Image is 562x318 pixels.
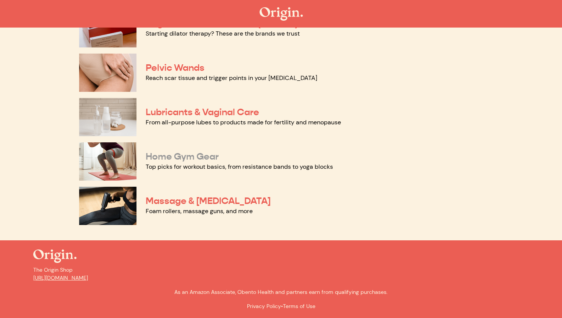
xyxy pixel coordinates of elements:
a: Foam rollers, massage guns, and more [146,207,253,215]
a: From all-purpose lubes to products made for fertility and menopause [146,118,341,126]
a: Terms of Use [283,303,315,310]
a: Pelvic Wands [146,62,205,73]
img: Pelvic Wands [79,54,136,92]
a: Top picks for workout basics, from resistance bands to yoga blocks [146,163,333,171]
img: The Origin Shop [33,250,76,263]
a: Starting dilator therapy? These are the brands we trust [146,29,300,38]
a: Reach scar tissue and trigger points in your [MEDICAL_DATA] [146,74,317,82]
a: [URL][DOMAIN_NAME] [33,274,88,281]
a: Lubricants & Vaginal Care [146,106,259,118]
img: Lubricants & Vaginal Care [79,98,136,136]
p: As an Amazon Associate, Obento Health and partners earn from qualifying purchases. [33,288,529,296]
a: Massage & [MEDICAL_DATA] [146,195,271,207]
img: Vaginal & Rectal Trainers (Dilators) [79,9,136,47]
p: The Origin Shop [33,266,529,282]
img: The Origin Shop [260,7,303,21]
img: Massage & Myofascial Release [79,187,136,225]
p: • [33,302,529,310]
img: Home Gym Gear [79,142,136,181]
a: Home Gym Gear [146,151,219,162]
a: Privacy Policy [247,303,281,310]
